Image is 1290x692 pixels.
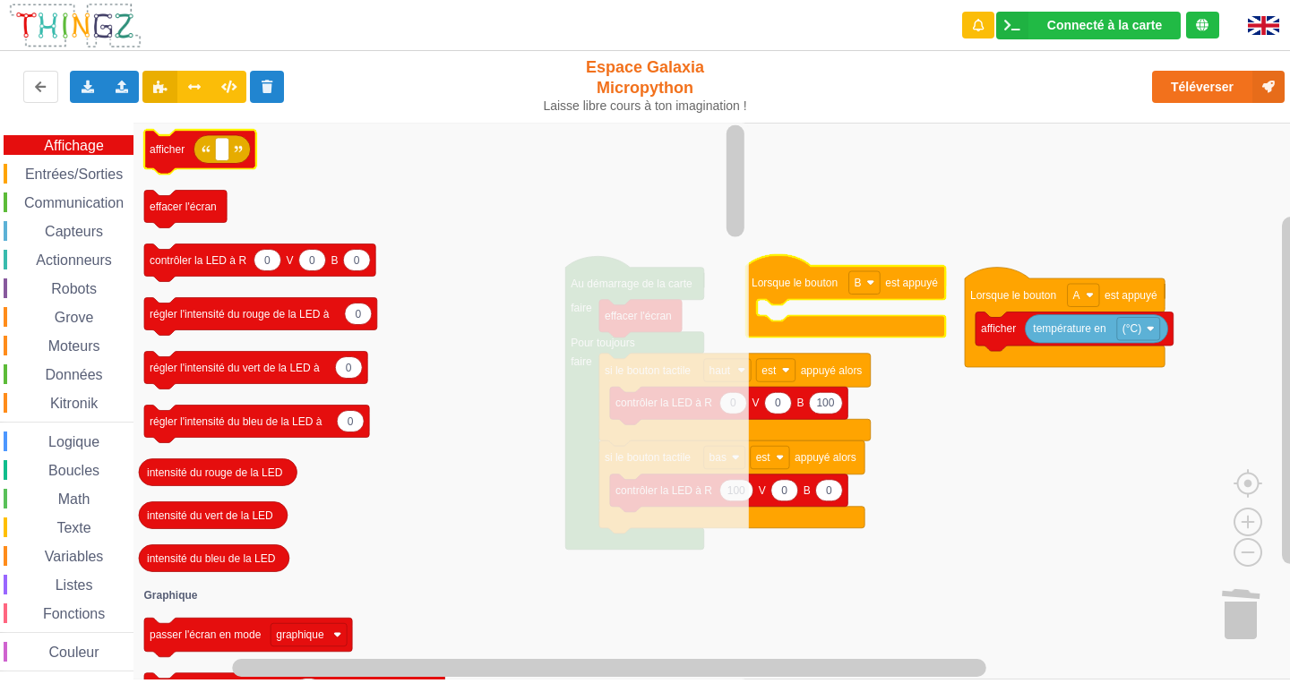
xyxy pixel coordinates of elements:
[761,364,777,377] text: est
[756,451,771,464] text: est
[42,224,106,239] span: Capteurs
[331,254,339,267] text: B
[33,252,115,268] span: Actionneurs
[276,628,324,641] text: graphique
[54,520,93,535] span: Texte
[46,434,102,449] span: Logique
[1047,19,1162,31] div: Connecté à la carte
[804,484,811,497] text: B
[150,201,217,213] text: effacer l'écran
[795,451,856,464] text: appuyé alors
[752,397,759,409] text: V
[1122,322,1141,335] text: (°C)
[56,491,93,507] span: Math
[752,277,838,289] text: Lorsque le bouton
[309,254,315,267] text: 0
[150,362,320,374] text: régler l'intensité du vert de la LED à
[536,57,755,114] div: Espace Galaxia Micropython
[41,138,106,153] span: Affichage
[264,254,271,267] text: 0
[46,338,103,354] span: Moteurs
[1105,289,1157,302] text: est appuyé
[53,577,96,593] span: Listes
[781,484,787,497] text: 0
[150,254,246,267] text: contrôler la LED à R
[354,254,360,267] text: 0
[1073,289,1080,302] text: A
[147,466,283,479] text: intensité du rouge de la LED
[826,484,832,497] text: 0
[1186,12,1219,38] div: Tu es connecté au serveur de création de Thingz
[46,463,102,478] span: Boucles
[22,167,125,182] span: Entrées/Sorties
[150,143,185,156] text: afficher
[52,310,97,325] span: Grove
[144,589,198,602] text: Graphique
[1152,71,1285,103] button: Téléverser
[536,98,755,114] div: Laisse libre cours à ton imagination !
[855,277,862,289] text: B
[150,415,322,428] text: régler l'intensité du bleu de la LED à
[970,289,1056,302] text: Lorsque le bouton
[996,12,1181,39] div: Ta base fonctionne bien !
[346,362,352,374] text: 0
[43,367,106,382] span: Données
[801,364,863,377] text: appuyé alors
[147,552,276,565] text: intensité du bleu de la LED
[150,628,262,641] text: passer l'écran en mode
[150,308,330,320] text: régler l'intensité du rouge de la LED à
[42,549,107,564] span: Variables
[759,484,766,497] text: V
[981,322,1016,335] text: afficher
[885,277,938,289] text: est appuyé
[47,645,102,660] span: Couleur
[1248,16,1279,35] img: gb.png
[796,397,804,409] text: B
[287,254,294,267] text: V
[348,415,354,428] text: 0
[40,606,107,621] span: Fonctions
[8,2,142,49] img: thingz_logo.png
[816,397,834,409] text: 100
[147,509,273,522] text: intensité du vert de la LED
[1033,322,1105,335] text: température en
[21,195,126,210] span: Communication
[48,281,99,296] span: Robots
[355,308,361,320] text: 0
[47,396,100,411] span: Kitronik
[775,397,781,409] text: 0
